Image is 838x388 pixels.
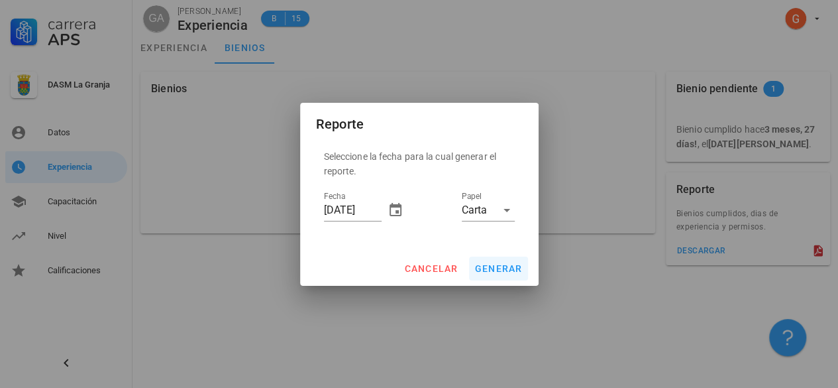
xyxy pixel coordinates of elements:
div: Carta [462,204,487,216]
span: generar [474,263,523,274]
label: Papel [462,192,482,202]
label: Fecha [324,192,345,202]
button: cancelar [398,257,463,281]
p: Seleccione la fecha para la cual generar el reporte. [324,149,515,178]
div: Reporte [316,113,364,135]
div: PapelCarta [462,200,515,221]
button: generar [469,257,528,281]
span: cancelar [403,263,458,274]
